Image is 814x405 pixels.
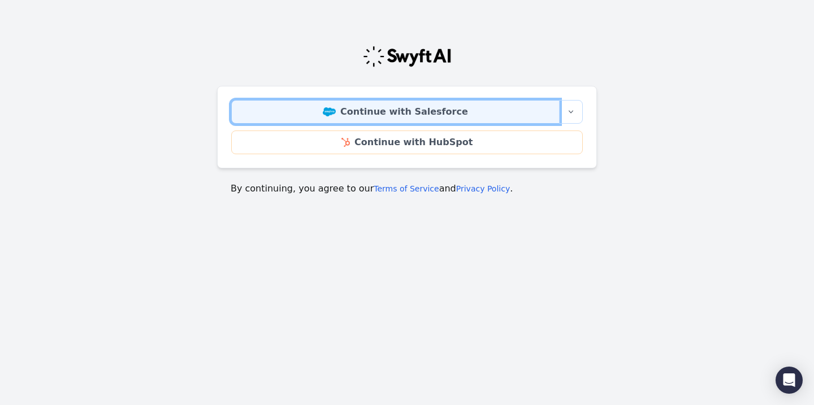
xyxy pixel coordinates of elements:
[231,130,583,154] a: Continue with HubSpot
[362,45,452,68] img: Swyft Logo
[776,367,803,394] div: Open Intercom Messenger
[231,100,560,124] a: Continue with Salesforce
[456,184,510,193] a: Privacy Policy
[231,182,583,195] p: By continuing, you agree to our and .
[323,107,336,116] img: Salesforce
[374,184,439,193] a: Terms of Service
[341,138,350,147] img: HubSpot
